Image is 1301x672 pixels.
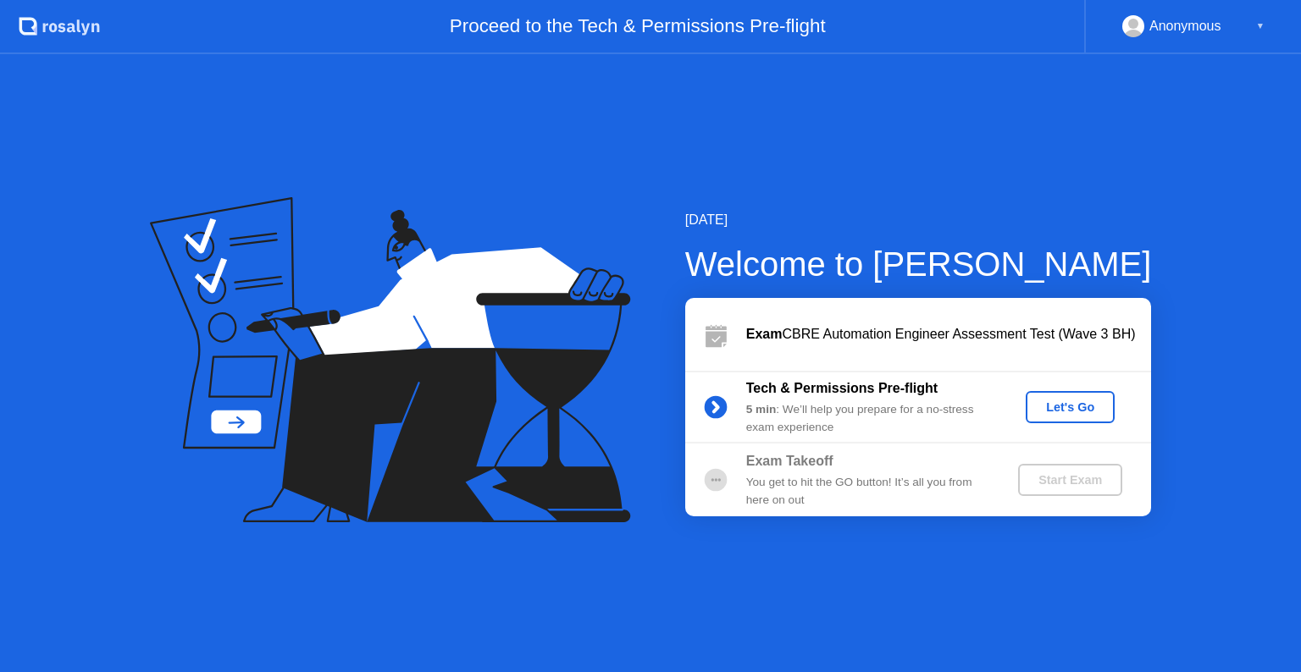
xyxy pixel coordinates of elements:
div: [DATE] [685,210,1152,230]
b: 5 min [746,403,777,416]
button: Start Exam [1018,464,1122,496]
div: Let's Go [1032,400,1108,414]
div: Anonymous [1149,15,1221,37]
div: CBRE Automation Engineer Assessment Test (Wave 3 BH) [746,324,1151,344]
div: Welcome to [PERSON_NAME] [685,239,1152,289]
b: Exam Takeoff [746,454,833,468]
button: Let's Go [1026,391,1115,423]
div: Start Exam [1025,473,1116,487]
div: ▼ [1256,15,1265,37]
b: Exam [746,327,783,341]
div: : We’ll help you prepare for a no-stress exam experience [746,401,990,436]
div: You get to hit the GO button! It’s all you from here on out [746,474,990,509]
b: Tech & Permissions Pre-flight [746,381,938,395]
